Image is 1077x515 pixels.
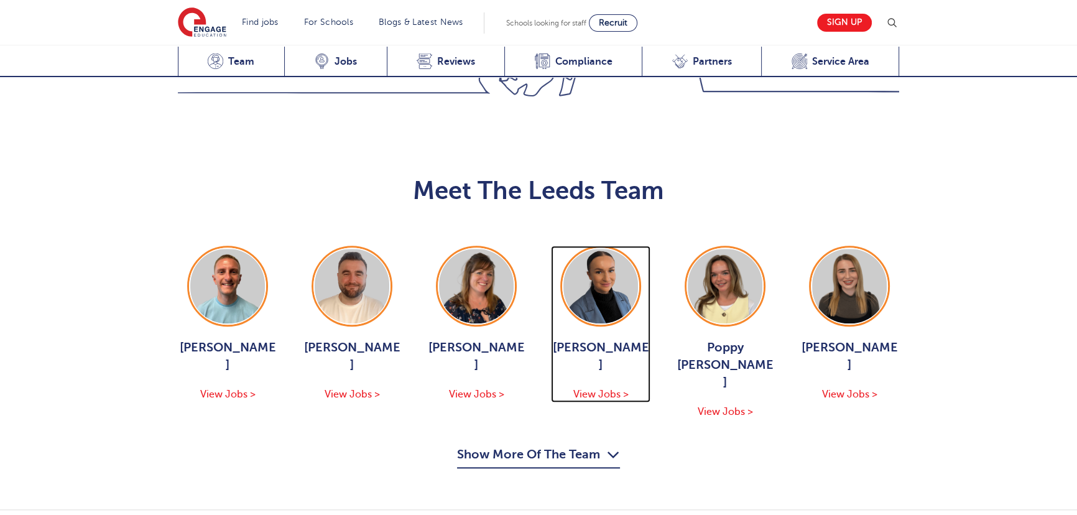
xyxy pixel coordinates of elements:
[563,249,638,323] img: Holly Johnson
[504,47,642,77] a: Compliance
[315,249,389,323] img: Chris Rushton
[693,55,732,68] span: Partners
[427,339,526,374] span: [PERSON_NAME]
[599,18,627,27] span: Recruit
[817,14,872,32] a: Sign up
[449,389,504,400] span: View Jobs >
[242,17,279,27] a: Find jobs
[551,339,650,374] span: [PERSON_NAME]
[190,249,265,323] img: George Dignam
[698,406,753,417] span: View Jobs >
[437,55,475,68] span: Reviews
[228,55,254,68] span: Team
[675,339,775,391] span: Poppy [PERSON_NAME]
[304,17,353,27] a: For Schools
[178,339,277,374] span: [PERSON_NAME]
[302,339,402,374] span: [PERSON_NAME]
[457,445,620,468] button: Show More Of The Team
[506,19,586,27] span: Schools looking for staff
[589,14,637,32] a: Recruit
[822,389,877,400] span: View Jobs >
[439,249,514,323] img: Joanne Wright
[178,7,226,39] img: Engage Education
[284,47,387,77] a: Jobs
[427,246,526,402] a: [PERSON_NAME] View Jobs >
[178,47,284,77] a: Team
[812,249,887,323] img: Layla McCosker
[642,47,761,77] a: Partners
[387,47,505,77] a: Reviews
[379,17,463,27] a: Blogs & Latest News
[573,389,629,400] span: View Jobs >
[688,249,762,323] img: Poppy Burnside
[675,246,775,420] a: Poppy [PERSON_NAME] View Jobs >
[302,246,402,402] a: [PERSON_NAME] View Jobs >
[551,246,650,402] a: [PERSON_NAME] View Jobs >
[178,246,277,402] a: [PERSON_NAME] View Jobs >
[555,55,612,68] span: Compliance
[761,47,899,77] a: Service Area
[325,389,380,400] span: View Jobs >
[178,176,899,206] h2: Meet The Leeds Team
[800,246,899,402] a: [PERSON_NAME] View Jobs >
[800,339,899,374] span: [PERSON_NAME]
[335,55,357,68] span: Jobs
[812,55,869,68] span: Service Area
[200,389,256,400] span: View Jobs >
